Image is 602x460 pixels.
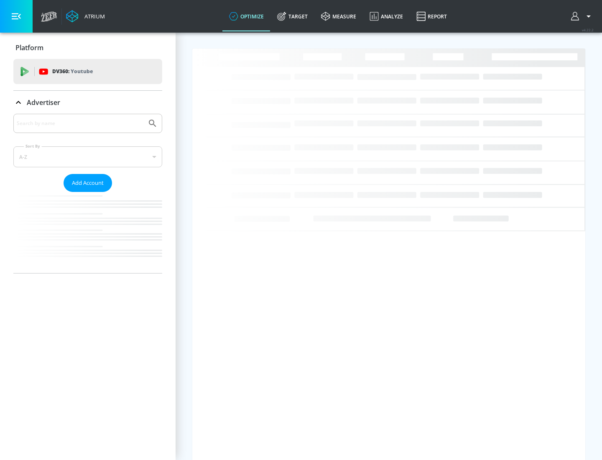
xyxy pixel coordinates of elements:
p: DV360: [52,67,93,76]
button: Add Account [64,174,112,192]
div: Platform [13,36,162,59]
a: optimize [222,1,270,31]
div: DV360: Youtube [13,59,162,84]
div: A-Z [13,146,162,167]
a: Atrium [66,10,105,23]
span: v 4.22.2 [582,28,594,32]
a: Report [410,1,454,31]
div: Atrium [81,13,105,20]
div: Advertiser [13,114,162,273]
p: Advertiser [27,98,60,107]
input: Search by name [17,118,143,129]
a: measure [314,1,363,31]
a: Analyze [363,1,410,31]
p: Platform [15,43,43,52]
a: Target [270,1,314,31]
p: Youtube [71,67,93,76]
nav: list of Advertiser [13,192,162,273]
div: Advertiser [13,91,162,114]
span: Add Account [72,178,104,188]
label: Sort By [24,143,42,149]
